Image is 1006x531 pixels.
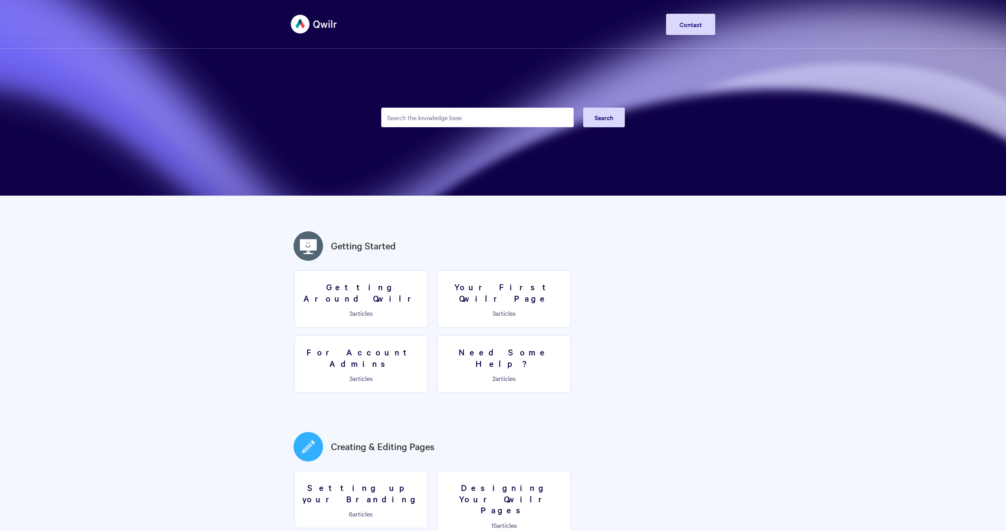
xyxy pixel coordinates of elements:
[666,14,715,35] a: Contact
[437,270,571,328] a: Your First Qwilr Page 3articles
[442,522,565,529] p: articles
[492,374,496,383] span: 2
[294,270,428,328] a: Getting Around Qwilr 3articles
[349,309,352,317] span: 3
[437,335,571,393] a: Need Some Help? 2articles
[299,375,422,382] p: articles
[442,281,565,304] h3: Your First Qwilr Page
[294,471,428,528] a: Setting up your Branding 6articles
[331,239,396,253] a: Getting Started
[349,509,352,518] span: 6
[442,346,565,369] h3: Need Some Help?
[442,482,565,516] h3: Designing Your Qwilr Pages
[442,375,565,382] p: articles
[442,309,565,317] p: articles
[583,108,625,127] button: Search
[595,113,613,122] span: Search
[299,346,422,369] h3: For Account Admins
[294,335,428,393] a: For Account Admins 3articles
[299,482,422,504] h3: Setting up your Branding
[492,309,496,317] span: 3
[299,309,422,317] p: articles
[349,374,352,383] span: 3
[331,439,435,454] a: Creating & Editing Pages
[381,108,574,127] input: Search the knowledge base
[291,9,338,39] img: Qwilr Help Center
[491,521,497,529] span: 15
[299,281,422,304] h3: Getting Around Qwilr
[299,510,422,517] p: articles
